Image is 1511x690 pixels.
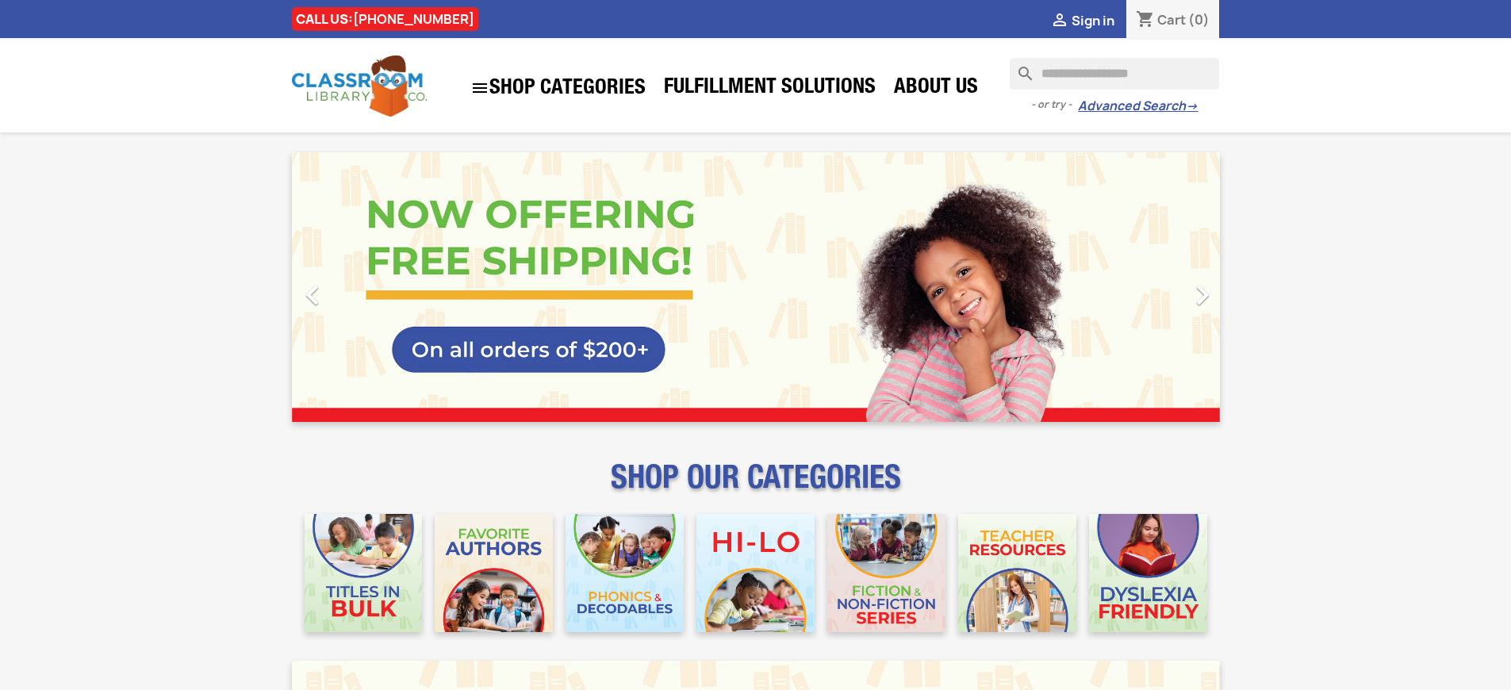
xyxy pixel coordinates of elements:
[958,514,1076,632] img: CLC_Teacher_Resources_Mobile.jpg
[1089,514,1207,632] img: CLC_Dyslexia_Mobile.jpg
[1031,97,1078,113] span: - or try -
[293,275,332,315] i: 
[696,514,815,632] img: CLC_HiLo_Mobile.jpg
[1010,58,1029,77] i: search
[435,514,553,632] img: CLC_Favorite_Authors_Mobile.jpg
[292,56,427,117] img: Classroom Library Company
[1080,152,1220,422] a: Next
[462,71,654,105] a: SHOP CATEGORIES
[1188,11,1210,29] span: (0)
[353,10,474,28] a: [PHONE_NUMBER]
[1050,12,1069,31] i: 
[1050,12,1114,29] a:  Sign in
[1078,98,1198,114] a: Advanced Search→
[292,152,431,422] a: Previous
[656,73,884,105] a: Fulfillment Solutions
[827,514,945,632] img: CLC_Fiction_Nonfiction_Mobile.jpg
[886,73,986,105] a: About Us
[1157,11,1186,29] span: Cart
[1186,98,1198,114] span: →
[566,514,684,632] img: CLC_Phonics_And_Decodables_Mobile.jpg
[292,7,478,31] div: CALL US:
[1010,58,1219,90] input: Search
[292,473,1220,501] p: SHOP OUR CATEGORIES
[305,514,423,632] img: CLC_Bulk_Mobile.jpg
[1072,12,1114,29] span: Sign in
[292,152,1220,422] ul: Carousel container
[470,79,489,98] i: 
[1136,11,1155,30] i: shopping_cart
[1183,275,1222,315] i: 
